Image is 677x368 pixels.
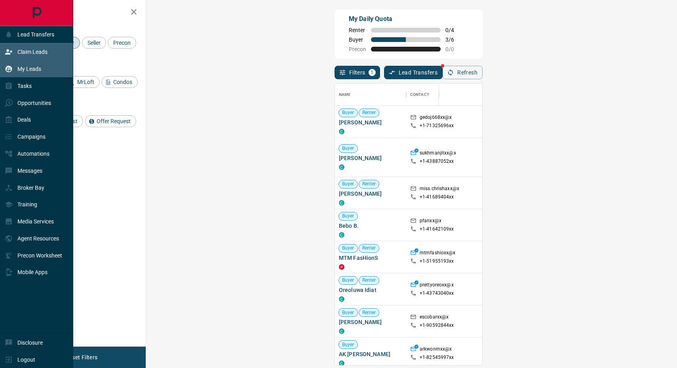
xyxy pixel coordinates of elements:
p: miss.chrishaxx@x [420,185,459,194]
div: MrLoft [66,76,100,88]
span: [PERSON_NAME] [339,318,402,326]
h2: Filters [25,8,138,17]
span: Buyer [339,109,358,116]
p: prettyoreoxx@x [420,282,454,290]
p: +1- 41642109xx [420,226,454,233]
div: Precon [108,37,136,49]
span: Buyer [339,309,358,316]
p: +1- 82545997xx [420,354,454,361]
div: condos.ca [339,129,344,134]
span: Renter [359,277,379,284]
p: +1- 43887052xx [420,158,454,165]
span: [PERSON_NAME] [339,154,402,162]
div: Offer Request [85,115,136,127]
span: Renter [359,181,379,187]
div: property.ca [339,264,344,270]
span: Buyer [339,341,358,348]
span: MrLoft [74,79,97,85]
span: Precon [110,40,133,46]
div: Seller [82,37,106,49]
div: Name [335,84,406,106]
span: Renter [359,109,379,116]
span: AK [PERSON_NAME] [339,350,402,358]
p: +1- 71325696xx [420,122,454,129]
button: Reset Filters [60,351,103,364]
span: 0 / 0 [445,46,463,52]
span: Seller [85,40,103,46]
button: Filters1 [335,66,380,79]
span: Buyer [349,36,366,43]
span: [PERSON_NAME] [339,118,402,126]
p: +1- 43743040xx [420,290,454,297]
span: Buyer [339,181,358,187]
span: Buyer [339,145,358,152]
span: Offer Request [94,118,133,124]
div: condos.ca [339,360,344,366]
button: Lead Transfers [384,66,443,79]
p: +1- 41689404xx [420,194,454,200]
span: Renter [359,245,379,252]
div: Contact [406,84,470,106]
span: 1 [369,70,375,75]
span: 3 / 6 [445,36,463,43]
span: Renter [359,309,379,316]
span: Condos [110,79,135,85]
p: +1- 90592844xx [420,322,454,329]
span: Renter [349,27,366,33]
span: Buyer [339,245,358,252]
span: [PERSON_NAME] [339,190,402,198]
span: Precon [349,46,366,52]
p: gedoj668xx@x [420,114,452,122]
p: mtmfashioxx@x [420,250,456,258]
p: +1- 51955193xx [420,258,454,265]
span: Bebo B. [339,222,402,230]
span: 0 / 4 [445,27,463,33]
span: Buyer [339,277,358,284]
div: condos.ca [339,200,344,206]
span: Buyer [339,213,358,219]
div: condos.ca [339,328,344,334]
button: Refresh [443,66,483,79]
div: condos.ca [339,164,344,170]
div: condos.ca [339,296,344,302]
p: My Daily Quota [349,14,463,24]
p: arkwonmxx@x [420,346,452,354]
div: Name [339,84,351,106]
div: condos.ca [339,232,344,238]
span: MTM FasHionS [339,254,402,262]
p: sukhmanjitxx@x [420,150,456,158]
p: pfanxx@x [420,217,441,226]
span: Oreoluwa Idiat [339,286,402,294]
div: Condos [102,76,138,88]
p: escobarxx@x [420,314,449,322]
div: Contact [410,84,429,106]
